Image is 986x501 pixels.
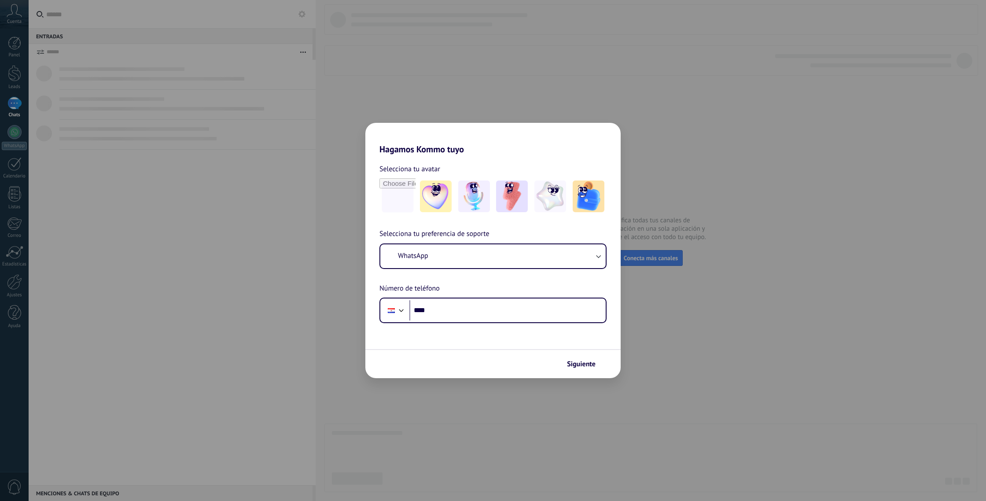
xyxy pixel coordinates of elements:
img: -4.jpeg [534,181,566,212]
span: Siguiente [567,361,596,367]
img: -2.jpeg [458,181,490,212]
h2: Hagamos Kommo tuyo [365,123,621,155]
div: Paraguay: + 595 [383,301,400,320]
img: -3.jpeg [496,181,528,212]
img: -5.jpeg [573,181,604,212]
button: Siguiente [563,357,607,372]
span: Selecciona tu avatar [379,163,440,175]
img: -1.jpeg [420,181,452,212]
span: Selecciona tu preferencia de soporte [379,228,489,240]
span: WhatsApp [398,251,428,260]
button: WhatsApp [380,244,606,268]
span: Número de teléfono [379,283,440,295]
